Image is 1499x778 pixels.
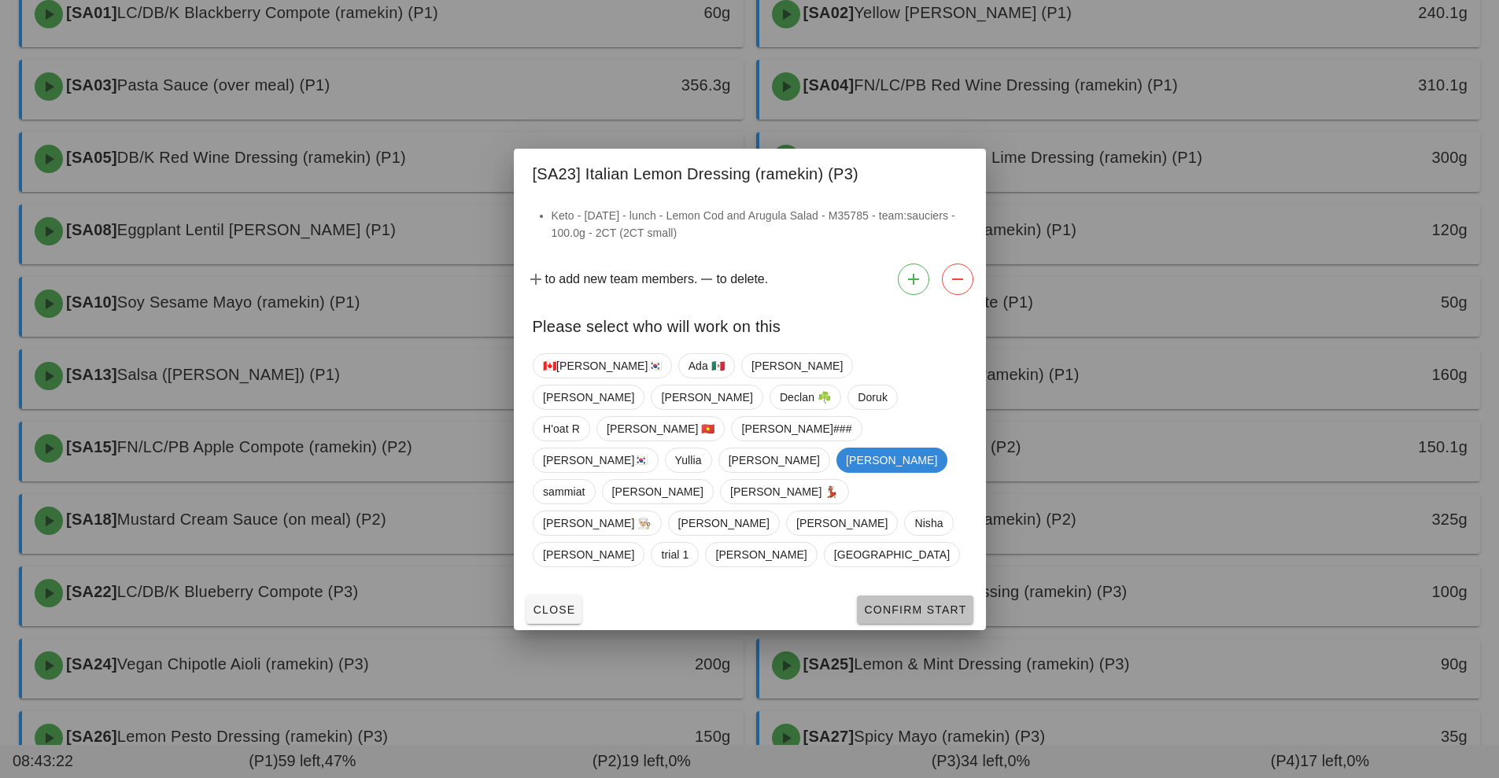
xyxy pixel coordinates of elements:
div: to add new team members. to delete. [514,257,986,301]
button: Close [526,595,582,624]
span: [PERSON_NAME] [751,354,842,378]
span: 🇨🇦[PERSON_NAME]🇰🇷 [543,354,662,378]
button: Confirm Start [857,595,973,624]
span: [PERSON_NAME] [846,448,937,473]
span: Doruk [858,385,888,409]
span: Ada 🇲🇽 [688,354,724,378]
span: [PERSON_NAME] [543,385,634,409]
span: Yullia [674,448,701,472]
span: Close [533,603,576,616]
span: trial 1 [661,543,689,566]
span: Confirm Start [863,603,966,616]
span: H'oat R [543,417,580,441]
span: [PERSON_NAME] 🇻🇳 [606,417,714,441]
span: [PERSON_NAME]### [741,417,851,441]
span: [PERSON_NAME] [715,543,807,566]
span: [GEOGRAPHIC_DATA] [833,543,949,566]
span: [PERSON_NAME] [728,448,819,472]
span: [PERSON_NAME] [543,543,634,566]
span: [PERSON_NAME] [661,385,752,409]
span: Nisha [914,511,943,535]
span: [PERSON_NAME] [678,511,769,535]
span: [PERSON_NAME] 💃🏽 [730,480,839,503]
span: Declan ☘️ [779,385,830,409]
div: [SA23] Italian Lemon Dressing (ramekin) (P3) [514,149,986,194]
li: Keto - [DATE] - lunch - Lemon Cod and Arugula Salad - M35785 - team:sauciers - 100.0g - 2CT (2CT ... [552,207,967,242]
span: [PERSON_NAME] 👨🏼‍🍳 [543,511,652,535]
span: sammiat [543,480,585,503]
span: [PERSON_NAME] [796,511,887,535]
span: [PERSON_NAME]🇰🇷 [543,448,648,472]
span: [PERSON_NAME] [611,480,703,503]
div: Please select who will work on this [514,301,986,347]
